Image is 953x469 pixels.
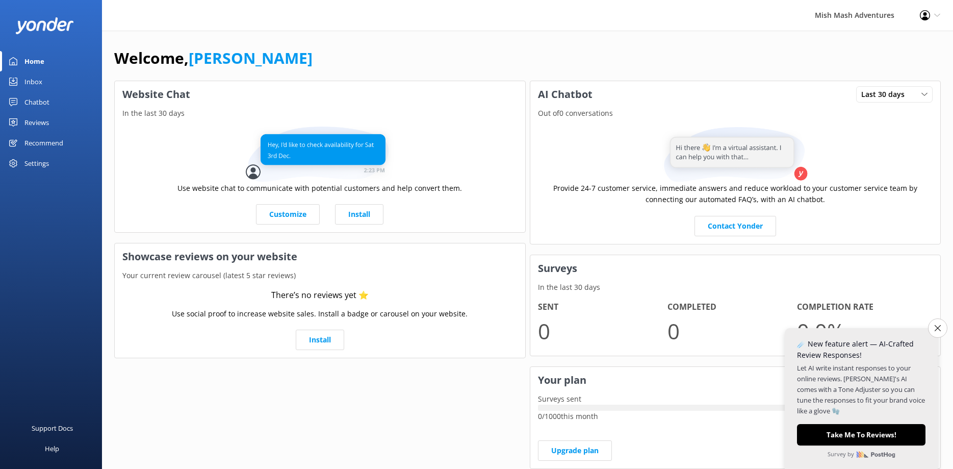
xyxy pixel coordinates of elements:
img: yonder-white-logo.png [15,17,74,34]
div: Chatbot [24,92,49,112]
a: Install [296,330,344,350]
p: Surveys sent [530,393,589,405]
div: Recommend [24,133,63,153]
p: Use social proof to increase website sales. Install a badge or carousel on your website. [172,308,468,319]
p: In the last 30 days [530,282,941,293]
p: Use website chat to communicate with potential customers and help convert them. [177,183,462,194]
p: Your current review carousel (latest 5 star reviews) [115,270,525,281]
div: Help [45,438,59,459]
p: Provide 24-7 customer service, immediate answers and reduce workload to your customer service tea... [538,183,933,206]
img: assistant... [661,127,809,183]
h4: Completion Rate [797,301,926,314]
div: There’s no reviews yet ⭐ [271,289,369,302]
div: Reviews [24,112,49,133]
div: Settings [24,153,49,174]
a: Contact Yonder [694,216,776,236]
p: 0 [538,314,667,348]
a: Install [335,204,383,225]
h4: Sent [538,301,667,314]
p: 0 / 1000 this month [538,411,933,422]
p: 0 [667,314,797,348]
p: In the last 30 days [115,108,525,119]
h1: Welcome, [114,46,313,70]
a: [PERSON_NAME] [189,47,313,68]
h3: Showcase reviews on your website [115,243,525,270]
p: Out of 0 conversations [530,108,941,119]
h3: AI Chatbot [530,81,600,108]
a: Customize [256,204,320,225]
h3: Surveys [530,255,941,282]
h4: Completed [667,301,797,314]
div: Home [24,51,44,71]
img: conversation... [246,127,394,182]
p: 0.0 % [797,314,926,348]
a: Upgrade plan [538,440,612,461]
div: Support Docs [32,418,73,438]
span: Last 30 days [861,89,911,100]
h3: Your plan [530,367,941,393]
div: Inbox [24,71,42,92]
h3: Website Chat [115,81,525,108]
